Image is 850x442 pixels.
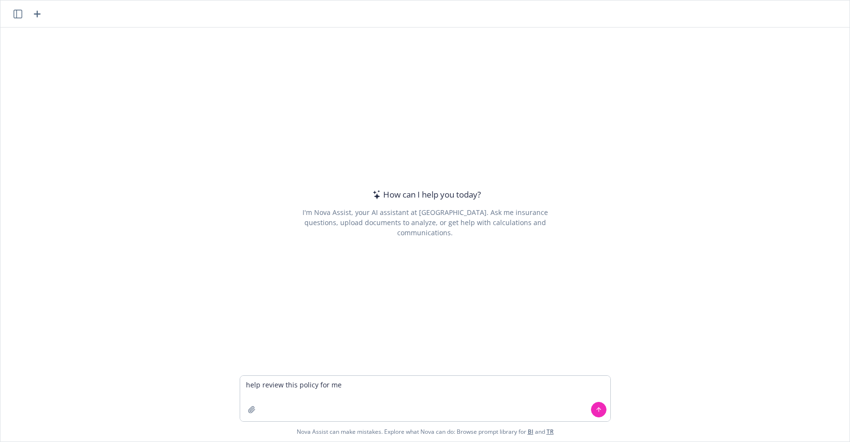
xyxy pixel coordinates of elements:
a: TR [547,428,554,436]
a: BI [528,428,533,436]
span: Nova Assist can make mistakes. Explore what Nova can do: Browse prompt library for and [4,422,846,442]
div: I'm Nova Assist, your AI assistant at [GEOGRAPHIC_DATA]. Ask me insurance questions, upload docum... [289,207,561,238]
div: How can I help you today? [370,188,481,201]
textarea: help review this policy for me [240,376,610,421]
